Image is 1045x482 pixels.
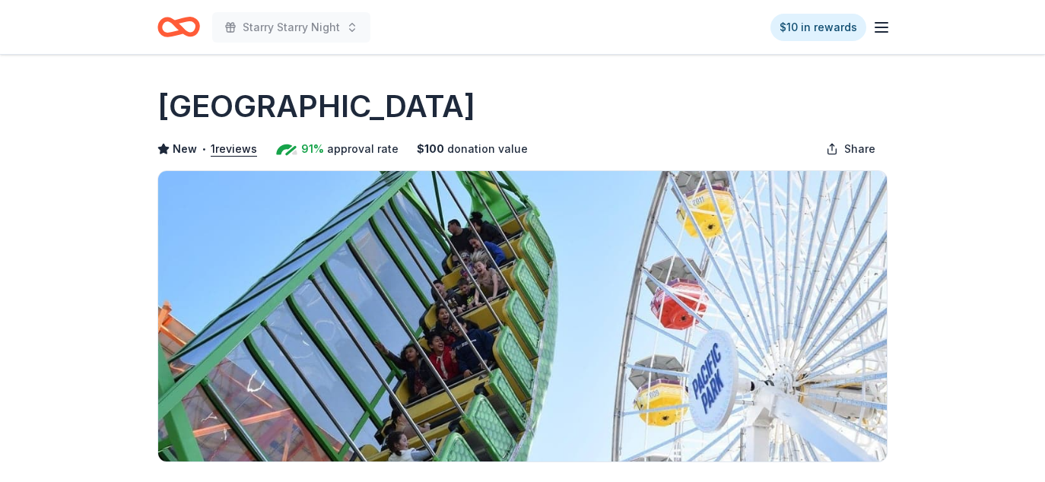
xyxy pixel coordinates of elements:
a: $10 in rewards [770,14,866,41]
span: • [202,143,207,155]
img: Image for Pacific Park [158,171,887,461]
button: Starry Starry Night [212,12,370,43]
span: donation value [447,140,528,158]
h1: [GEOGRAPHIC_DATA] [157,85,475,128]
button: Share [814,134,888,164]
span: $ 100 [417,140,444,158]
span: Starry Starry Night [243,18,340,36]
span: Share [844,140,875,158]
a: Home [157,9,200,45]
button: 1reviews [211,140,257,158]
span: approval rate [327,140,399,158]
span: New [173,140,197,158]
span: 91% [301,140,324,158]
